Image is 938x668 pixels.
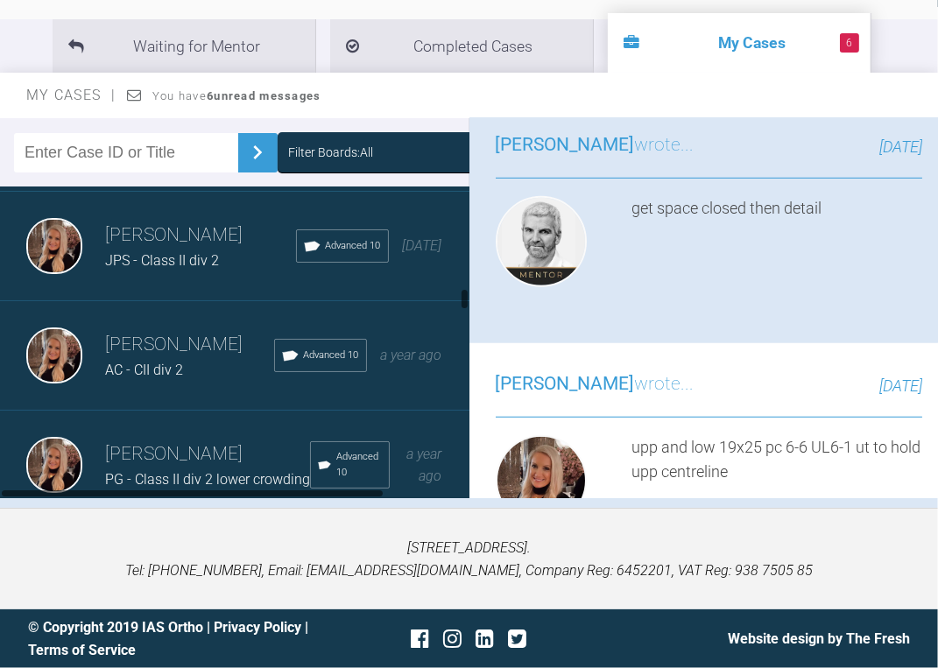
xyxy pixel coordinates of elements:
span: [DATE] [879,137,922,156]
span: a year ago [407,446,442,485]
span: You have [152,89,321,102]
div: get space closed then detail [632,196,923,294]
h3: [PERSON_NAME] [105,221,296,250]
div: upp and low 19x25 pc 6-6 UL6-1 ut to hold upp centreline [632,435,923,533]
span: Advanced 10 [304,348,359,363]
span: [DATE] [403,237,442,254]
strong: 6 unread messages [207,89,321,102]
p: [STREET_ADDRESS]. Tel: [PHONE_NUMBER], Email: [EMAIL_ADDRESS][DOMAIN_NAME], Company Reg: 6452201,... [28,537,910,581]
li: My Cases [608,13,871,73]
span: JPS - Class II div 2 [105,252,219,269]
a: Privacy Policy [214,619,301,636]
input: Enter Case ID or Title [14,133,238,172]
span: a year ago [381,347,442,363]
span: AC - CII div 2 [105,362,183,378]
h3: [PERSON_NAME] [105,330,274,360]
li: Completed Cases [330,19,593,73]
div: Filter Boards: All [288,143,373,162]
span: My Cases [26,87,116,103]
span: PG - Class II div 2 lower crowding [105,471,310,488]
li: Waiting for Mentor [53,19,315,73]
img: Emma Wall [26,327,82,383]
div: © Copyright 2019 IAS Ortho | | [28,616,322,661]
span: 6 [840,33,859,53]
span: [DATE] [879,376,922,395]
h3: wrote... [496,130,695,160]
a: Terms of Service [28,642,136,658]
h3: [PERSON_NAME] [105,439,310,469]
img: Emma Wall [496,435,587,526]
img: Emma Wall [26,437,82,493]
img: Ross Hobson [496,196,587,287]
span: [PERSON_NAME] [496,373,635,394]
span: Advanced 10 [336,449,382,481]
img: chevronRight.28bd32b0.svg [243,138,272,166]
img: Emma Wall [26,218,82,274]
h3: wrote... [496,369,695,399]
a: Website design by The Fresh [728,630,910,647]
span: Advanced 10 [326,238,381,254]
span: [PERSON_NAME] [496,134,635,155]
